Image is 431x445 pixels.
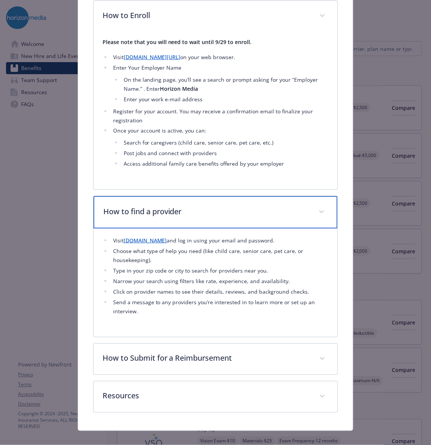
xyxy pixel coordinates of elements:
[111,63,329,104] li: Enter Your Employer Name
[94,381,338,412] div: Resources
[121,75,329,93] li: On the landing page, you’ll see a search or prompt asking for your “Employer Name.” . Enter
[94,1,338,32] div: How to Enroll
[103,10,311,21] p: How to Enroll
[111,298,329,316] li: Send a message to any providers you’re interested in to learn more or set up an interview.
[124,53,181,61] a: [DOMAIN_NAME][URL]
[111,277,329,286] li: Narrow your search using filters like rate, experience, and availability.
[121,159,329,168] li: Access additional family care benefits offered by your employer
[94,32,338,190] div: How to Enroll
[121,149,329,158] li: Post jobs and connect with providers
[111,287,329,296] li: Click on provider names to see their details, reviews, and background checks.
[94,229,338,337] div: How to find a provider
[121,95,329,104] li: Enter your work e-mail address
[94,196,338,229] div: How to find a provider
[94,344,338,375] div: How to Submit for a Reimbursement
[111,266,329,275] li: Type in your zip code or city to search for providers near you.
[111,247,329,265] li: Choose what type of help you need (like child care, senior care, pet care, or housekeeping).
[103,353,311,364] p: How to Submit for a Reimbursement
[111,126,329,168] li: Once your account is active, you can:
[111,53,329,62] li: Visit on your web browser.
[124,237,167,244] a: [DOMAIN_NAME]
[111,107,329,125] li: Register for your account. You may receive a confirmation email to finalize your registration
[160,85,198,92] strong: Horizon Media
[103,390,311,402] p: Resources
[111,236,329,245] li: Visit and log in using your email and password.
[103,206,310,217] p: How to find a provider
[103,38,252,46] strong: Please note that you will need to wait until 9/29 to enroll.
[121,138,329,147] li: Search for caregivers (child care, senior care, pet care, etc.)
